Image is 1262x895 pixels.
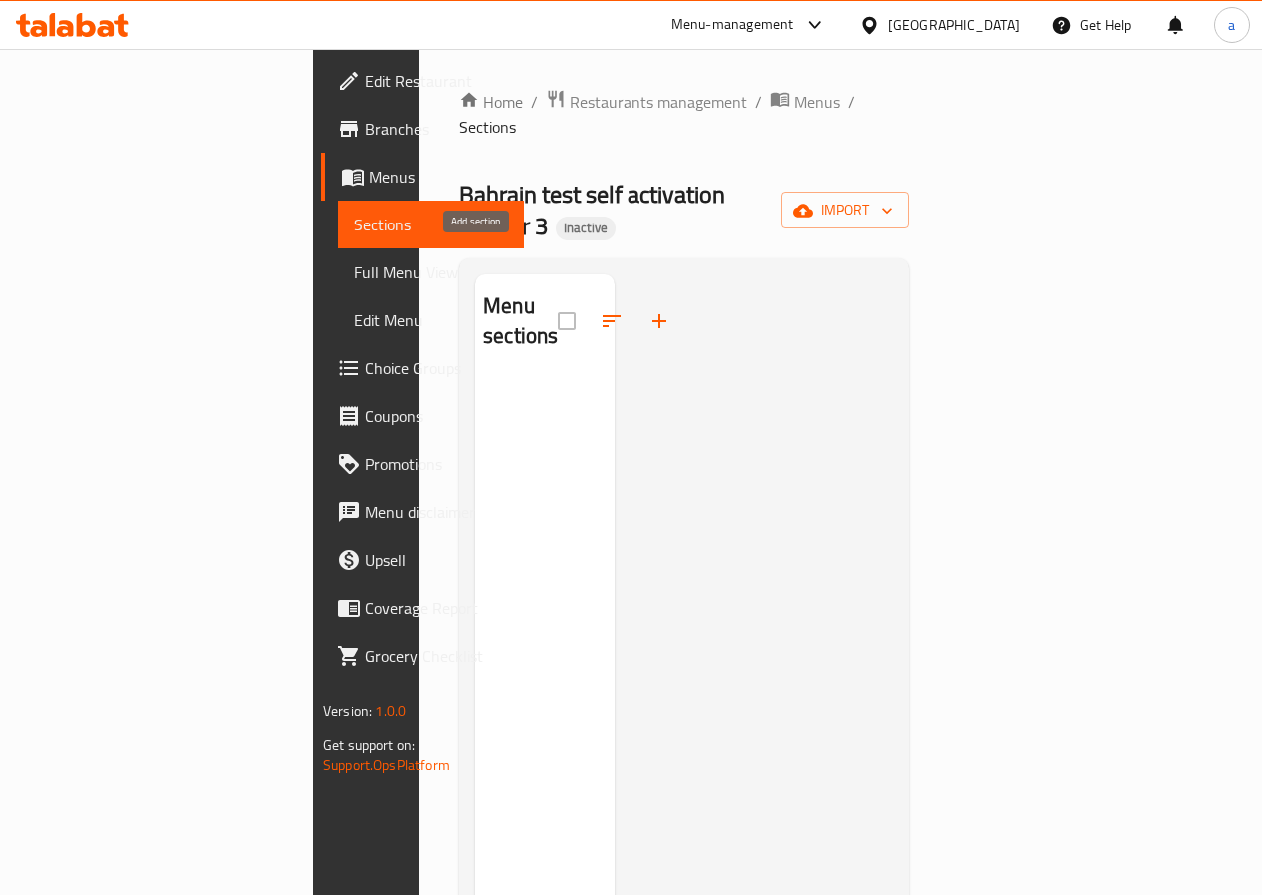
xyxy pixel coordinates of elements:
span: Sections [354,213,508,236]
a: Menus [321,153,524,201]
a: Coupons [321,392,524,440]
a: Full Menu View [338,248,524,296]
span: import [797,198,893,223]
span: Restaurants management [570,90,747,114]
li: / [531,90,538,114]
span: Menus [794,90,840,114]
a: Coverage Report [321,584,524,632]
nav: breadcrumb [459,89,909,139]
span: Branches [365,117,508,141]
li: / [755,90,762,114]
a: Support.OpsPlatform [323,752,450,778]
a: Upsell [321,536,524,584]
span: Choice Groups [365,356,508,380]
span: Upsell [365,548,508,572]
a: Branches [321,105,524,153]
div: Menu-management [671,13,794,37]
span: Sort sections [588,297,635,345]
li: / [848,90,855,114]
a: Grocery Checklist [321,632,524,679]
div: [GEOGRAPHIC_DATA] [888,14,1020,36]
a: Edit Restaurant [321,57,524,105]
a: Choice Groups [321,344,524,392]
nav: Menu sections [475,369,615,385]
span: Coupons [365,404,508,428]
span: Inactive [556,220,616,236]
a: Sections [338,201,524,248]
a: Promotions [321,440,524,488]
button: import [781,192,909,228]
span: Full Menu View [354,260,508,284]
span: Version: [323,698,372,724]
div: Inactive [556,217,616,240]
span: Coverage Report [365,596,508,620]
a: Restaurants management [546,89,747,115]
span: Bahrain test self activation vendor 3 [459,172,725,248]
span: Menus [369,165,508,189]
span: Get support on: [323,732,415,758]
span: Grocery Checklist [365,644,508,668]
span: Menu disclaimer [365,500,508,524]
span: Edit Restaurant [365,69,508,93]
span: 1.0.0 [375,698,406,724]
span: a [1228,14,1235,36]
a: Edit Menu [338,296,524,344]
span: Edit Menu [354,308,508,332]
a: Menu disclaimer [321,488,524,536]
a: Menus [770,89,840,115]
span: Promotions [365,452,508,476]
